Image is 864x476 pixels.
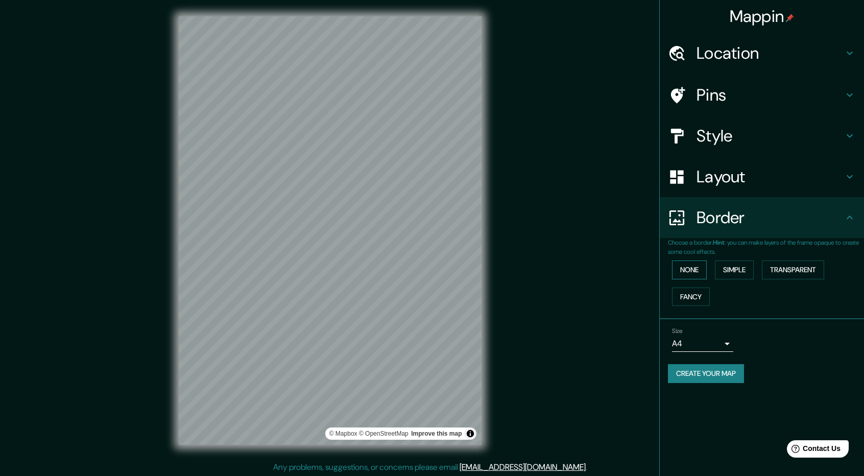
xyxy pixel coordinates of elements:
button: Fancy [672,288,710,306]
div: Border [660,197,864,238]
a: Mapbox [329,430,357,437]
div: Style [660,115,864,156]
iframe: Help widget launcher [773,436,853,465]
button: Create your map [668,364,744,383]
h4: Layout [697,166,844,187]
a: [EMAIL_ADDRESS][DOMAIN_NAME] [460,462,586,472]
a: Map feedback [411,430,462,437]
b: Hint [713,239,725,247]
button: Toggle attribution [464,427,476,440]
button: Transparent [762,260,824,279]
h4: Location [697,43,844,63]
div: . [589,461,591,473]
div: . [587,461,589,473]
div: Layout [660,156,864,197]
a: OpenStreetMap [359,430,409,437]
div: Pins [660,75,864,115]
img: pin-icon.png [786,14,794,22]
button: Simple [715,260,754,279]
canvas: Map [179,16,482,445]
h4: Mappin [730,6,795,27]
h4: Border [697,207,844,228]
div: A4 [672,336,733,352]
h4: Pins [697,85,844,105]
p: Any problems, suggestions, or concerns please email . [273,461,587,473]
label: Size [672,327,683,336]
h4: Style [697,126,844,146]
button: None [672,260,707,279]
div: Location [660,33,864,74]
p: Choose a border. : you can make layers of the frame opaque to create some cool effects. [668,238,864,256]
